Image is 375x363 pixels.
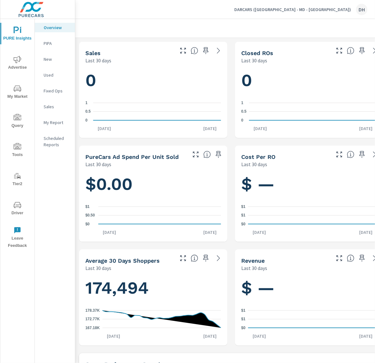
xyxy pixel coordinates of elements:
span: Save this to your personalized report [357,253,367,263]
h5: Sales [85,50,101,56]
div: DH [356,4,367,15]
text: 167.18K [85,326,100,330]
p: Scheduled Reports [44,135,70,148]
span: Tools [2,143,33,159]
text: $1 [241,213,246,218]
p: Last 30 days [85,160,111,168]
p: New [44,56,70,62]
text: $0 [85,222,90,226]
text: $1 [241,204,246,209]
p: My Report [44,119,70,126]
text: 0.5 [241,110,247,114]
p: Used [44,72,70,78]
text: $1 [241,308,246,313]
p: [DATE] [248,333,270,339]
p: Fixed Ops [44,88,70,94]
p: [DATE] [248,229,270,235]
span: Save this to your personalized report [201,253,211,263]
p: [DATE] [98,229,120,235]
text: $1 [85,204,90,209]
span: Total sales revenue over the selected date range. [Source: This data is sourced from the dealer’s... [347,254,354,262]
p: Sales [44,103,70,110]
span: PURE Insights [2,27,33,42]
h5: Revenue [241,257,265,264]
div: PIPA [35,39,75,48]
p: Last 30 days [241,264,267,272]
text: 0 [241,118,243,122]
p: Last 30 days [85,57,111,64]
p: Last 30 days [241,160,267,168]
text: 0 [85,118,88,122]
button: Make Fullscreen [178,253,188,263]
span: Number of Repair Orders Closed by the selected dealership group over the selected time range. [So... [347,47,354,54]
h1: 0 [85,70,221,91]
span: Query [2,114,33,129]
text: $0 [241,222,246,226]
span: Average cost incurred by the dealership from each Repair Order closed over the selected date rang... [347,151,354,158]
span: Save this to your personalized report [357,149,367,160]
h5: Closed ROs [241,50,273,56]
h1: $0.00 [85,173,221,195]
p: Last 30 days [241,57,267,64]
div: nav menu [0,19,34,252]
p: [DATE] [199,229,221,235]
span: A rolling 30 day total of daily Shoppers on the dealership website, averaged over the selected da... [191,254,198,262]
div: Sales [35,102,75,111]
h5: Cost per RO [241,153,275,160]
text: 178.37K [85,308,100,313]
div: My Report [35,118,75,127]
text: 0.5 [85,110,91,114]
span: Driver [2,201,33,217]
p: [DATE] [199,125,221,132]
text: $1 [241,317,246,322]
h5: PureCars Ad Spend Per Unit Sold [85,153,179,160]
span: Save this to your personalized report [213,149,224,160]
span: Tier2 [2,172,33,188]
text: 1 [85,101,88,105]
span: Save this to your personalized report [357,46,367,56]
p: [DATE] [93,125,115,132]
div: Fixed Ops [35,86,75,96]
a: See more details in report [213,46,224,56]
button: Make Fullscreen [178,46,188,56]
div: Scheduled Reports [35,134,75,149]
text: $0 [241,326,246,330]
p: [DATE] [102,333,125,339]
button: Make Fullscreen [191,149,201,160]
p: Overview [44,24,70,31]
p: [DATE] [199,333,221,339]
span: Save this to your personalized report [201,46,211,56]
p: DARCARS ([GEOGRAPHIC_DATA] - MD - [GEOGRAPHIC_DATA]) [234,7,351,12]
span: Leave Feedback [2,227,33,249]
text: $0.50 [85,213,95,218]
span: Advertise [2,56,33,71]
h5: Average 30 Days Shoppers [85,257,160,264]
button: Make Fullscreen [334,46,344,56]
a: See more details in report [213,253,224,263]
div: Used [35,70,75,80]
span: Average cost of advertising per each vehicle sold at the dealer over the selected date range. The... [203,151,211,158]
button: Make Fullscreen [334,149,344,160]
button: Make Fullscreen [334,253,344,263]
p: Last 30 days [85,264,111,272]
text: 1 [241,101,243,105]
p: PIPA [44,40,70,47]
div: Overview [35,23,75,32]
div: New [35,54,75,64]
h1: 174,494 [85,277,221,299]
text: 172.77K [85,317,100,322]
span: My Market [2,85,33,100]
p: [DATE] [249,125,271,132]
